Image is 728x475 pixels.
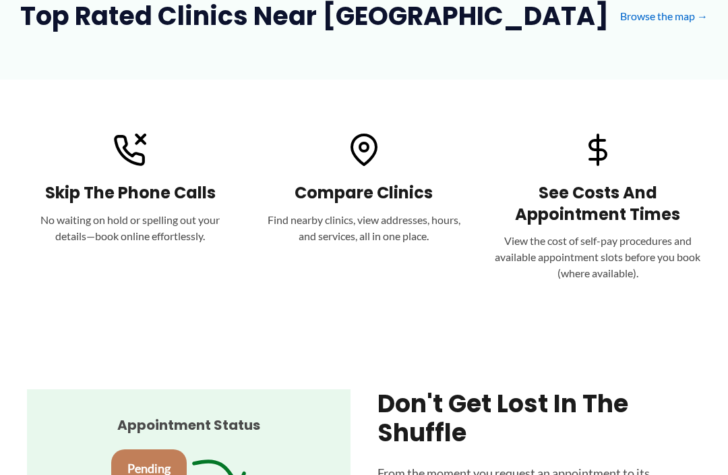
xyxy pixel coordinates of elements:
[27,212,234,244] p: No waiting on hold or spelling out your details—book online effortlessly.
[27,182,234,203] h3: Skip the Phone Calls
[582,134,614,166] img: Cost icon
[261,212,468,244] p: Find nearby clinics, view addresses, hours, and services, all in one place.
[620,6,708,26] a: Browse the map →
[114,134,146,166] img: Phone icon
[261,182,468,203] h3: Compare Clinics
[377,389,674,447] h2: Don't get lost in the shuffle
[111,417,267,433] h4: Appointment status
[494,233,701,281] p: View the cost of self-pay procedures and available appointment slots before you book (where avail...
[348,134,380,166] img: Location icon
[494,182,701,224] h3: See Costs and Appointment Times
